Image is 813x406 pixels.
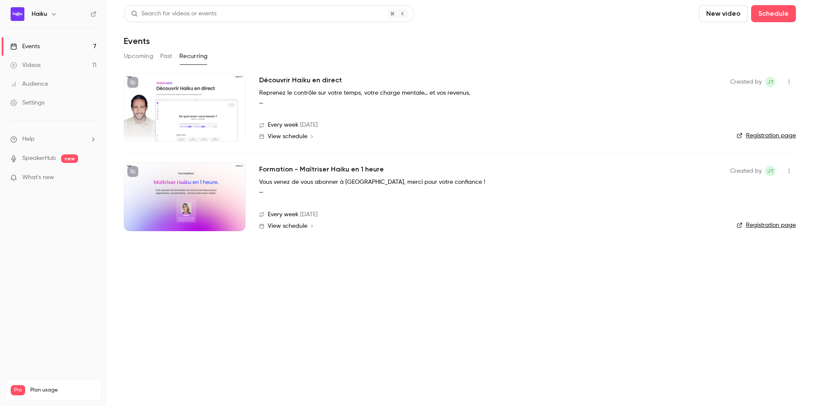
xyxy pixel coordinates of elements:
[730,166,762,176] span: Created by
[259,223,716,229] a: View schedule
[10,135,97,144] li: help-dropdown-opener
[131,9,216,18] div: Search for videos or events
[11,7,24,21] img: Haiku
[300,121,318,130] span: [DATE]
[160,49,173,63] button: Past
[10,61,41,70] div: Videos
[30,387,96,394] span: Plan usage
[737,131,796,140] a: Registration page
[179,49,208,63] button: Recurring
[751,5,796,22] button: Schedule
[259,90,470,96] strong: Reprenez le contrôle sur votre temps, votre charge mentale… et vos revenus.
[22,154,56,163] a: SpeakerHub
[268,210,298,219] span: Every week
[22,173,54,182] span: What's new
[22,135,35,144] span: Help
[730,77,762,87] span: Created by
[10,42,40,51] div: Events
[268,121,298,130] span: Every week
[86,174,97,182] iframe: Noticeable Trigger
[259,133,716,140] a: View schedule
[268,133,307,139] span: View schedule
[767,77,774,87] span: jT
[124,36,150,46] h1: Events
[10,80,48,88] div: Audience
[10,99,44,107] div: Settings
[259,75,342,85] a: Découvrir Haiku en direct
[765,166,775,176] span: jean Touzet
[61,154,78,163] span: new
[259,164,384,174] a: Formation - Maîtriser Haiku en 1 heure
[32,10,47,18] h6: Haiku
[767,166,774,176] span: jT
[268,223,307,229] span: View schedule
[124,49,153,63] button: Upcoming
[699,5,748,22] button: New video
[259,179,485,185] strong: Vous venez de vous abonner à [GEOGRAPHIC_DATA], merci pour votre confiance !
[765,77,775,87] span: jean Touzet
[737,221,796,229] a: Registration page
[300,210,318,219] span: [DATE]
[11,385,25,395] span: Pro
